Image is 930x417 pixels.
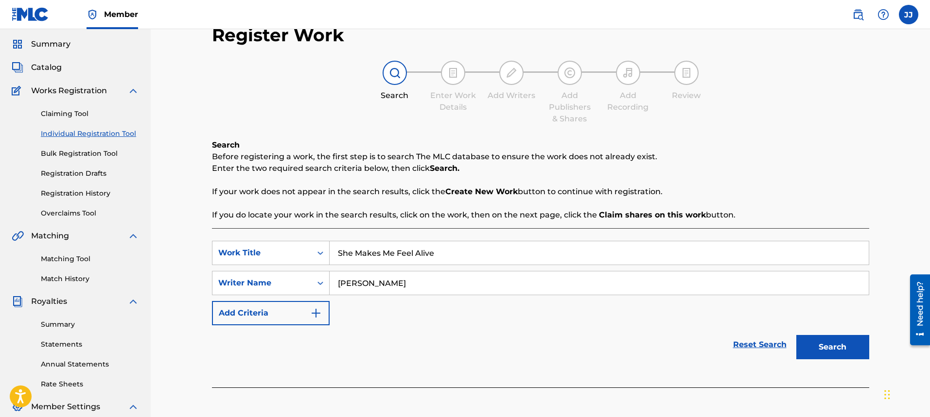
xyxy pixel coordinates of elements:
a: Overclaims Tool [41,208,139,218]
div: Help [874,5,893,24]
p: If your work does not appear in the search results, click the button to continue with registration. [212,186,869,198]
div: Review [662,90,711,101]
div: Work Title [218,247,306,259]
div: Enter Work Details [429,90,477,113]
img: MLC Logo [12,7,49,21]
a: CatalogCatalog [12,62,62,73]
a: Individual Registration Tool [41,129,139,139]
p: If you do locate your work in the search results, click on the work, then on the next page, click... [212,209,869,221]
a: Registration Drafts [41,168,139,179]
img: help [877,9,889,20]
div: Drag [884,380,890,409]
span: Matching [31,230,69,242]
a: Registration History [41,188,139,199]
img: step indicator icon for Review [681,67,692,79]
iframe: Resource Center [903,271,930,349]
img: step indicator icon for Search [389,67,401,79]
div: Add Recording [604,90,652,113]
span: Summary [31,38,70,50]
img: Member Settings [12,401,23,413]
img: expand [127,230,139,242]
button: Add Criteria [212,301,330,325]
span: Works Registration [31,85,107,97]
span: Member Settings [31,401,100,413]
div: Search [370,90,419,101]
span: Royalties [31,296,67,307]
div: User Menu [899,5,918,24]
a: Annual Statements [41,359,139,369]
div: Add Publishers & Shares [545,90,594,125]
img: search [852,9,864,20]
img: step indicator icon for Enter Work Details [447,67,459,79]
a: Reset Search [728,334,791,355]
div: Writer Name [218,277,306,289]
img: 9d2ae6d4665cec9f34b9.svg [310,307,322,319]
img: expand [127,85,139,97]
a: Match History [41,274,139,284]
span: Member [104,9,138,20]
a: Rate Sheets [41,379,139,389]
form: Search Form [212,241,869,364]
strong: Search. [430,164,459,173]
iframe: Chat Widget [881,370,930,417]
img: Catalog [12,62,23,73]
img: expand [127,401,139,413]
p: Before registering a work, the first step is to search The MLC database to ensure the work does n... [212,151,869,163]
a: SummarySummary [12,38,70,50]
a: Summary [41,319,139,330]
div: Add Writers [487,90,536,101]
a: Matching Tool [41,254,139,264]
img: expand [127,296,139,307]
p: Enter the two required search criteria below, then click [212,163,869,174]
h2: Register Work [212,24,344,46]
a: Public Search [848,5,868,24]
img: Royalties [12,296,23,307]
button: Search [796,335,869,359]
img: step indicator icon for Add Publishers & Shares [564,67,576,79]
a: Bulk Registration Tool [41,149,139,159]
b: Search [212,140,240,150]
img: Top Rightsholder [87,9,98,20]
img: Summary [12,38,23,50]
strong: Create New Work [445,187,518,196]
a: Statements [41,339,139,350]
strong: Claim shares on this work [599,210,706,219]
a: Claiming Tool [41,109,139,119]
img: Works Registration [12,85,24,97]
span: Catalog [31,62,62,73]
img: step indicator icon for Add Writers [506,67,517,79]
img: step indicator icon for Add Recording [622,67,634,79]
img: Matching [12,230,24,242]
